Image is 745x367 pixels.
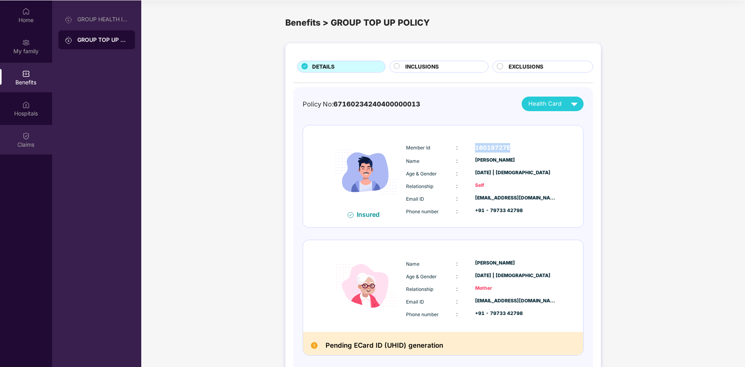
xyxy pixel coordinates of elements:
img: svg+xml;base64,PHN2ZyBpZD0iQmVuZWZpdHMiIHhtbG5zPSJodHRwOi8vd3d3LnczLm9yZy8yMDAwL3N2ZyIgd2lkdGg9Ij... [22,70,30,78]
div: Mother [475,285,556,292]
div: Policy No: [303,99,420,109]
div: [PERSON_NAME] [475,156,556,164]
img: svg+xml;base64,PHN2ZyB3aWR0aD0iMjAiIGhlaWdodD0iMjAiIHZpZXdCb3g9IjAgMCAyMCAyMCIgZmlsbD0ibm9uZSIgeG... [65,36,73,44]
span: : [456,183,458,189]
div: [EMAIL_ADDRESS][DOMAIN_NAME] [475,297,556,305]
img: svg+xml;base64,PHN2ZyBpZD0iSG9tZSIgeG1sbnM9Imh0dHA6Ly93d3cudzMub3JnLzIwMDAvc3ZnIiB3aWR0aD0iMjAiIG... [22,7,30,15]
span: Email ID [406,299,424,305]
img: Pending [311,342,318,349]
div: GROUP HEALTH INSURANCE [77,16,129,22]
div: [DATE] | [DEMOGRAPHIC_DATA] [475,169,556,177]
span: Name [406,158,419,164]
span: Relationship [406,286,433,292]
span: : [456,311,458,317]
div: Benefits > GROUP TOP UP POLICY [285,16,601,30]
span: 67160234240400000013 [333,100,420,108]
div: [PERSON_NAME] [475,259,556,267]
span: Member Id [406,145,430,151]
span: : [456,195,458,202]
div: 16019727E [475,143,556,153]
img: icon [328,248,404,324]
span: Email ID [406,196,424,202]
span: : [456,144,458,151]
img: svg+xml;base64,PHN2ZyB3aWR0aD0iMjAiIGhlaWdodD0iMjAiIHZpZXdCb3g9IjAgMCAyMCAyMCIgZmlsbD0ibm9uZSIgeG... [65,16,73,24]
div: Self [475,182,556,189]
div: +91 - 79733 42798 [475,310,556,317]
button: Health Card [522,97,584,111]
span: Age & Gender [406,274,437,279]
span: Relationship [406,183,433,189]
img: svg+xml;base64,PHN2ZyB4bWxucz0iaHR0cDovL3d3dy53My5vcmcvMjAwMC9zdmciIHZpZXdCb3g9IjAgMCAyNCAyNCIgd2... [567,97,581,111]
div: Insured [357,211,384,218]
div: GROUP TOP UP POLICY [77,36,129,44]
span: DETAILS [312,63,335,71]
span: : [456,208,458,214]
span: EXCLUSIONS [509,63,543,71]
span: Age & Gender [406,171,437,177]
span: : [456,260,458,267]
div: [EMAIL_ADDRESS][DOMAIN_NAME] [475,194,556,202]
img: svg+xml;base64,PHN2ZyBpZD0iQ2xhaW0iIHhtbG5zPSJodHRwOi8vd3d3LnczLm9yZy8yMDAwL3N2ZyIgd2lkdGg9IjIwIi... [22,132,30,140]
span: Phone number [406,209,439,214]
img: svg+xml;base64,PHN2ZyB4bWxucz0iaHR0cDovL3d3dy53My5vcmcvMjAwMC9zdmciIHdpZHRoPSIxNiIgaGVpZ2h0PSIxNi... [348,212,354,218]
span: : [456,157,458,164]
h2: Pending ECard ID (UHID) generation [326,340,443,351]
span: : [456,285,458,292]
img: svg+xml;base64,PHN2ZyBpZD0iSG9zcGl0YWxzIiB4bWxucz0iaHR0cDovL3d3dy53My5vcmcvMjAwMC9zdmciIHdpZHRoPS... [22,101,30,109]
span: : [456,273,458,279]
span: : [456,298,458,305]
span: Name [406,261,419,267]
span: INCLUSIONS [405,63,439,71]
span: Health Card [528,99,562,108]
span: Phone number [406,311,439,317]
div: +91 - 79733 42798 [475,207,556,214]
img: svg+xml;base64,PHN2ZyB3aWR0aD0iMjAiIGhlaWdodD0iMjAiIHZpZXdCb3g9IjAgMCAyMCAyMCIgZmlsbD0ibm9uZSIgeG... [22,39,30,47]
img: icon [328,134,404,210]
div: [DATE] | [DEMOGRAPHIC_DATA] [475,272,556,279]
span: : [456,170,458,177]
